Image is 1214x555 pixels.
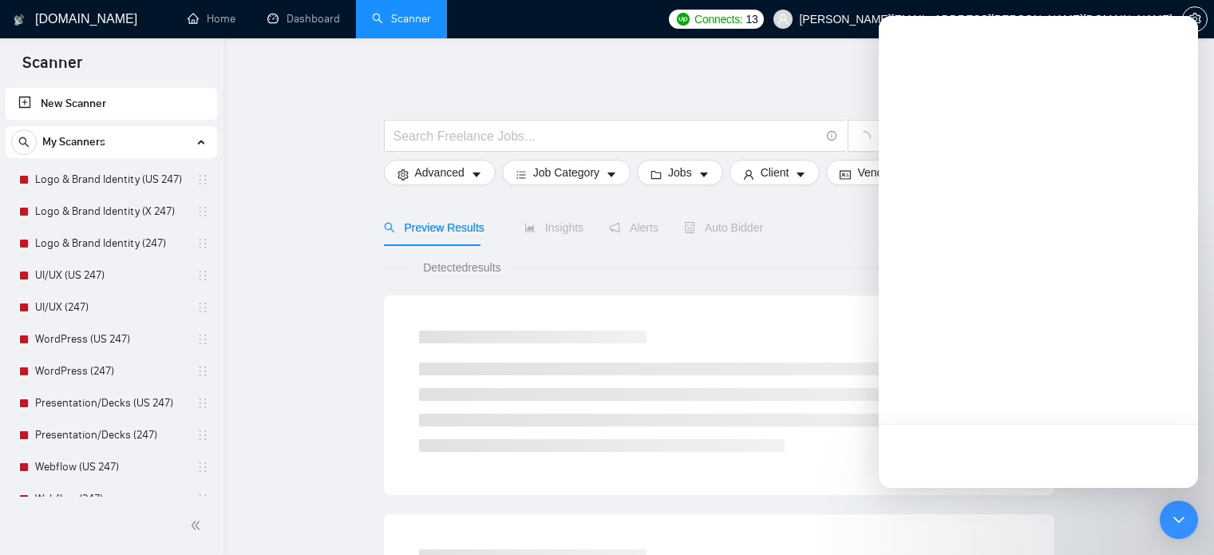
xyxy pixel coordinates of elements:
[42,126,105,158] span: My Scanners
[196,173,209,186] span: holder
[196,301,209,314] span: holder
[761,164,789,181] span: Client
[196,397,209,410] span: holder
[267,12,340,26] a: dashboardDashboard
[609,222,620,233] span: notification
[10,51,95,85] span: Scanner
[694,10,742,28] span: Connects:
[35,291,187,323] a: UI/UX (247)
[196,205,209,218] span: holder
[524,222,536,233] span: area-chart
[412,259,512,276] span: Detected results
[397,168,409,180] span: setting
[677,13,690,26] img: upwork-logo.png
[471,168,482,180] span: caret-down
[533,164,599,181] span: Job Category
[196,493,209,505] span: holder
[196,333,209,346] span: holder
[35,323,187,355] a: WordPress (US 247)
[12,137,36,148] span: search
[684,222,695,233] span: robot
[196,461,209,474] span: holder
[795,168,806,180] span: caret-down
[826,160,923,185] button: idcardVendorcaret-down
[393,126,820,146] input: Search Freelance Jobs...
[35,387,187,419] a: Presentation/Decks (US 247)
[1183,13,1207,26] span: setting
[190,517,206,533] span: double-left
[840,168,851,180] span: idcard
[698,168,710,180] span: caret-down
[827,131,837,141] span: info-circle
[35,228,187,260] a: Logo & Brand Identity (247)
[415,164,465,181] span: Advanced
[684,221,763,234] span: Auto Bidder
[650,168,662,180] span: folder
[196,269,209,282] span: holder
[668,164,692,181] span: Jobs
[745,10,757,28] span: 13
[730,160,821,185] button: userClientcaret-down
[384,222,395,233] span: search
[196,237,209,250] span: holder
[35,419,187,451] a: Presentation/Decks (247)
[857,164,892,181] span: Vendor
[524,221,583,234] span: Insights
[35,355,187,387] a: WordPress (247)
[609,221,658,234] span: Alerts
[196,365,209,378] span: holder
[1182,13,1208,26] a: setting
[196,429,209,442] span: holder
[372,12,431,26] a: searchScanner
[35,260,187,291] a: UI/UX (US 247)
[743,168,754,180] span: user
[1160,501,1198,539] div: Open Intercom Messenger
[11,129,37,155] button: search
[35,164,187,196] a: Logo & Brand Identity (US 247)
[502,160,631,185] button: barsJob Categorycaret-down
[14,7,25,33] img: logo
[637,160,723,185] button: folderJobscaret-down
[35,196,187,228] a: Logo & Brand Identity (X 247)
[516,168,527,180] span: bars
[188,12,235,26] a: homeHome
[856,131,871,145] span: loading
[18,88,204,120] a: New Scanner
[35,483,187,515] a: Webflow (247)
[35,451,187,483] a: Webflow (US 247)
[6,88,217,120] li: New Scanner
[606,168,617,180] span: caret-down
[777,14,789,25] span: user
[1182,6,1208,32] button: setting
[384,160,496,185] button: settingAdvancedcaret-down
[384,221,499,234] span: Preview Results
